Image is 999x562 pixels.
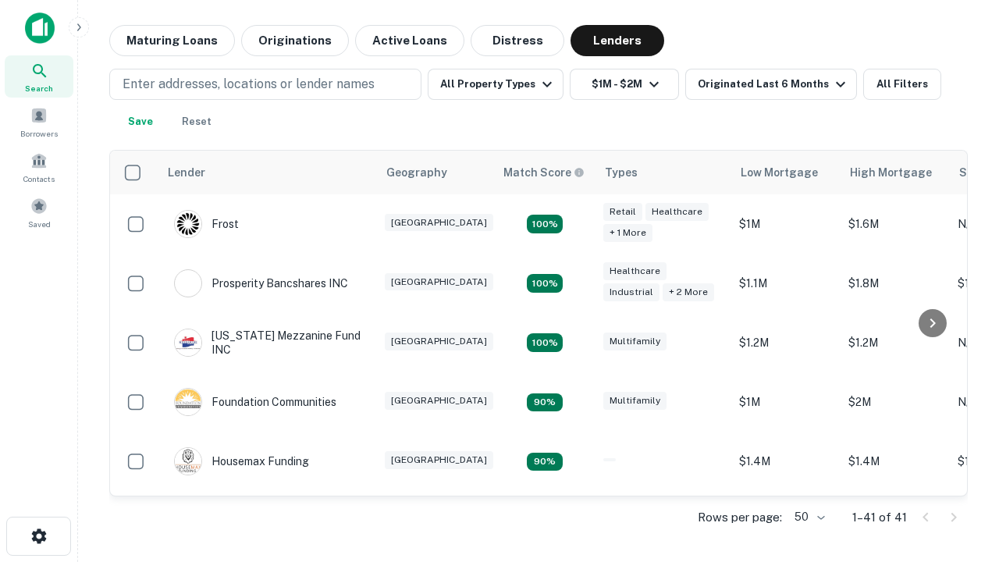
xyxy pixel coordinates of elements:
a: Saved [5,191,73,233]
td: $1.6M [841,194,950,254]
td: $1.6M [841,491,950,550]
div: Housemax Funding [174,447,309,475]
div: Geography [386,163,447,182]
img: capitalize-icon.png [25,12,55,44]
button: Active Loans [355,25,464,56]
div: Prosperity Bancshares INC [174,269,348,297]
td: $1M [731,372,841,432]
th: Lender [158,151,377,194]
div: + 2 more [663,283,714,301]
button: All Property Types [428,69,563,100]
span: Contacts [23,173,55,185]
img: picture [175,211,201,237]
div: [US_STATE] Mezzanine Fund INC [174,329,361,357]
button: Reset [172,106,222,137]
td: $1.4M [841,432,950,491]
button: Enter addresses, locations or lender names [109,69,421,100]
div: High Mortgage [850,163,932,182]
h6: Match Score [503,164,581,181]
a: Contacts [5,146,73,188]
button: Originated Last 6 Months [685,69,857,100]
button: Maturing Loans [109,25,235,56]
button: Distress [471,25,564,56]
a: Borrowers [5,101,73,143]
div: Healthcare [603,262,667,280]
div: Matching Properties: 4, hasApolloMatch: undefined [527,393,563,412]
div: [GEOGRAPHIC_DATA] [385,392,493,410]
div: + 1 more [603,224,652,242]
td: $1.2M [731,313,841,372]
div: [GEOGRAPHIC_DATA] [385,333,493,350]
div: Capitalize uses an advanced AI algorithm to match your search with the best lender. The match sco... [503,164,585,181]
td: $1.1M [731,254,841,313]
div: Types [605,163,638,182]
p: 1–41 of 41 [852,508,907,527]
button: All Filters [863,69,941,100]
button: $1M - $2M [570,69,679,100]
p: Rows per page: [698,508,782,527]
span: Search [25,82,53,94]
button: Originations [241,25,349,56]
div: [GEOGRAPHIC_DATA] [385,214,493,232]
img: picture [175,389,201,415]
button: Lenders [571,25,664,56]
div: [GEOGRAPHIC_DATA] [385,451,493,469]
img: picture [175,329,201,356]
div: Frost [174,210,239,238]
div: Healthcare [645,203,709,221]
td: $1.4M [731,491,841,550]
div: Matching Properties: 8, hasApolloMatch: undefined [527,274,563,293]
iframe: Chat Widget [921,387,999,462]
div: Originated Last 6 Months [698,75,850,94]
span: Saved [28,218,51,230]
div: Multifamily [603,392,667,410]
div: Retail [603,203,642,221]
div: Foundation Communities [174,388,336,416]
div: Matching Properties: 5, hasApolloMatch: undefined [527,333,563,352]
th: Capitalize uses an advanced AI algorithm to match your search with the best lender. The match sco... [494,151,595,194]
th: Geography [377,151,494,194]
a: Search [5,55,73,98]
div: Matching Properties: 4, hasApolloMatch: undefined [527,453,563,471]
th: Types [595,151,731,194]
div: 50 [788,506,827,528]
td: $1.4M [731,432,841,491]
div: [GEOGRAPHIC_DATA] [385,273,493,291]
button: Save your search to get updates of matches that match your search criteria. [116,106,165,137]
div: Matching Properties: 5, hasApolloMatch: undefined [527,215,563,233]
td: $1.2M [841,313,950,372]
div: Multifamily [603,333,667,350]
td: $1M [731,194,841,254]
td: $1.8M [841,254,950,313]
div: Low Mortgage [741,163,818,182]
th: High Mortgage [841,151,950,194]
span: Borrowers [20,127,58,140]
div: Industrial [603,283,659,301]
td: $2M [841,372,950,432]
th: Low Mortgage [731,151,841,194]
img: picture [175,270,201,297]
p: Enter addresses, locations or lender names [123,75,375,94]
div: Lender [168,163,205,182]
img: picture [175,448,201,475]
